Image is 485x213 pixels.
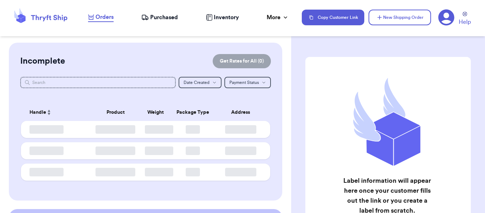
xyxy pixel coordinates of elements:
a: Purchased [141,13,178,22]
th: Address [215,104,270,121]
div: More [267,13,289,22]
th: Weight [141,104,170,121]
a: Help [459,12,471,26]
button: Payment Status [224,77,271,88]
h2: Incomplete [20,55,65,67]
span: Handle [29,109,46,116]
span: Purchased [150,13,178,22]
a: Inventory [206,13,239,22]
th: Package Type [170,104,215,121]
span: Payment Status [229,80,259,85]
th: Product [91,104,140,121]
a: Orders [88,13,114,22]
button: Date Created [179,77,222,88]
input: Search [20,77,176,88]
button: New Shipping Order [369,10,431,25]
span: Help [459,18,471,26]
span: Date Created [184,80,209,85]
button: Copy Customer Link [302,10,364,25]
button: Sort ascending [46,108,52,117]
button: Get Rates for All (0) [213,54,271,68]
span: Inventory [214,13,239,22]
span: Orders [96,13,114,21]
